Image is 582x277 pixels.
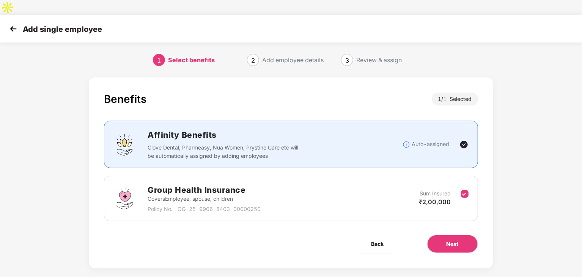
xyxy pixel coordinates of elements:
[23,25,102,34] p: Add single employee
[8,23,19,35] img: svg+xml;base64,PHN2ZyB4bWxucz0iaHR0cDovL3d3dy53My5vcmcvMjAwMC9zdmciIHdpZHRoPSIzMCIgaGVpZ2h0PSIzMC...
[432,93,478,105] div: 1 / Selected
[148,184,261,196] h2: Group Health Insurance
[113,133,136,156] img: svg+xml;base64,PHN2ZyBpZD0iQWZmaW5pdHlfQmVuZWZpdHMiIGRhdGEtbmFtZT0iQWZmaW5pdHkgQmVuZWZpdHMiIHhtbG...
[444,96,450,102] span: 1
[371,240,384,248] span: Back
[262,54,324,66] div: Add employee details
[345,57,349,64] span: 3
[148,143,300,160] p: Clove Dental, Pharmeasy, Nua Women, Prystine Care etc will be automatically assigned by adding em...
[148,195,261,203] p: Covers Employee, spouse, children
[113,187,136,210] img: svg+xml;base64,PHN2ZyBpZD0iR3JvdXBfSGVhbHRoX0luc3VyYW5jZSIgZGF0YS1uYW1lPSJHcm91cCBIZWFsdGggSW5zdX...
[420,189,451,198] p: Sum Insured
[356,54,402,66] div: Review & assign
[168,54,215,66] div: Select benefits
[352,235,403,253] button: Back
[459,140,469,149] img: svg+xml;base64,PHN2ZyBpZD0iVGljay0yNHgyNCIgeG1sbnM9Imh0dHA6Ly93d3cudzMub3JnLzIwMDAvc3ZnIiB3aWR0aD...
[419,198,451,206] span: ₹2,00,000
[148,205,261,213] p: Policy No. - OG-25-9906-8403-00000250
[427,235,478,253] button: Next
[157,57,161,64] span: 1
[104,93,146,105] div: Benefits
[148,129,402,141] h2: Affinity Benefits
[447,240,459,248] span: Next
[251,57,255,64] span: 2
[403,141,410,148] img: svg+xml;base64,PHN2ZyBpZD0iSW5mb18tXzMyeDMyIiBkYXRhLW5hbWU9IkluZm8gLSAzMngzMiIgeG1sbnM9Imh0dHA6Ly...
[412,140,450,148] p: Auto-assigned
